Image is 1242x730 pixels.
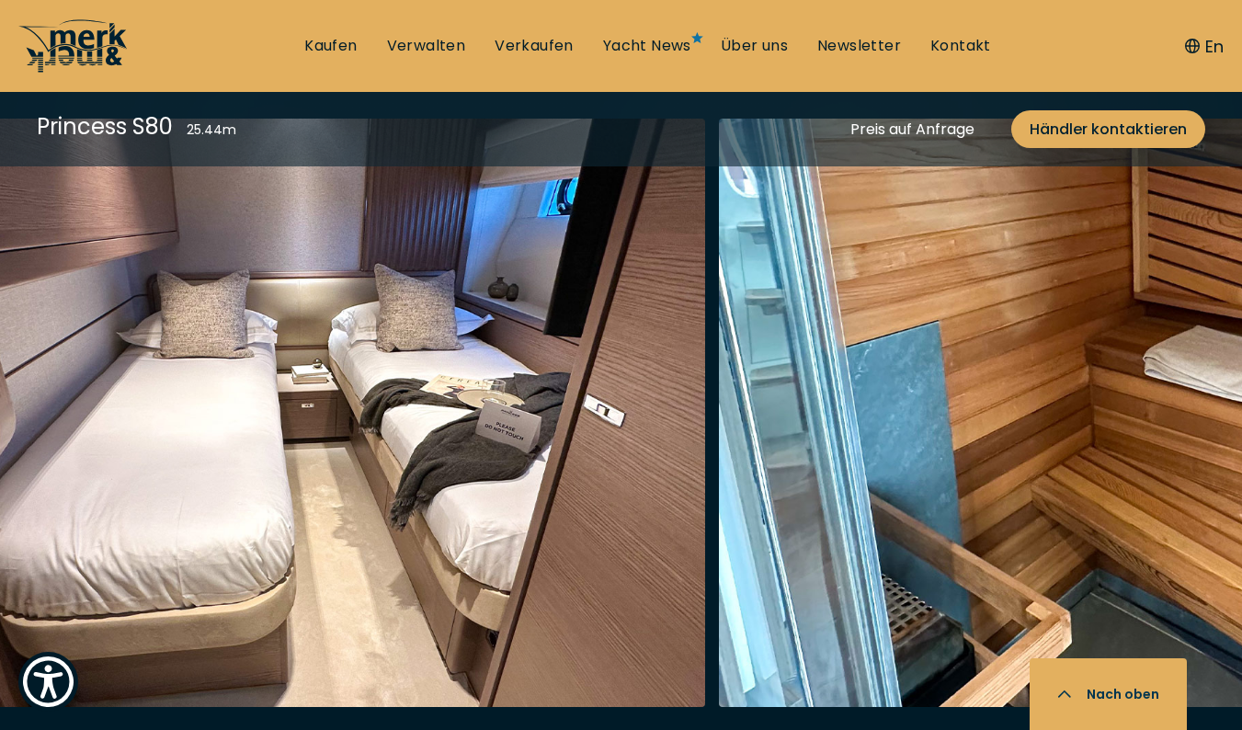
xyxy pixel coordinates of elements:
a: Händler kontaktieren [1011,110,1205,148]
a: Über uns [721,36,788,56]
a: Kaufen [304,36,357,56]
a: Verkaufen [495,36,574,56]
div: Princess S80 [37,110,173,143]
button: Show Accessibility Preferences [18,652,78,712]
a: Kontakt [930,36,991,56]
button: En [1185,34,1224,59]
a: Newsletter [817,36,901,56]
a: Yacht News [603,36,691,56]
div: Preis auf Anfrage [850,118,974,141]
div: 25.44 m [187,120,236,140]
button: Nach oben [1030,658,1187,730]
span: Händler kontaktieren [1030,118,1187,141]
a: Verwalten [387,36,466,56]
